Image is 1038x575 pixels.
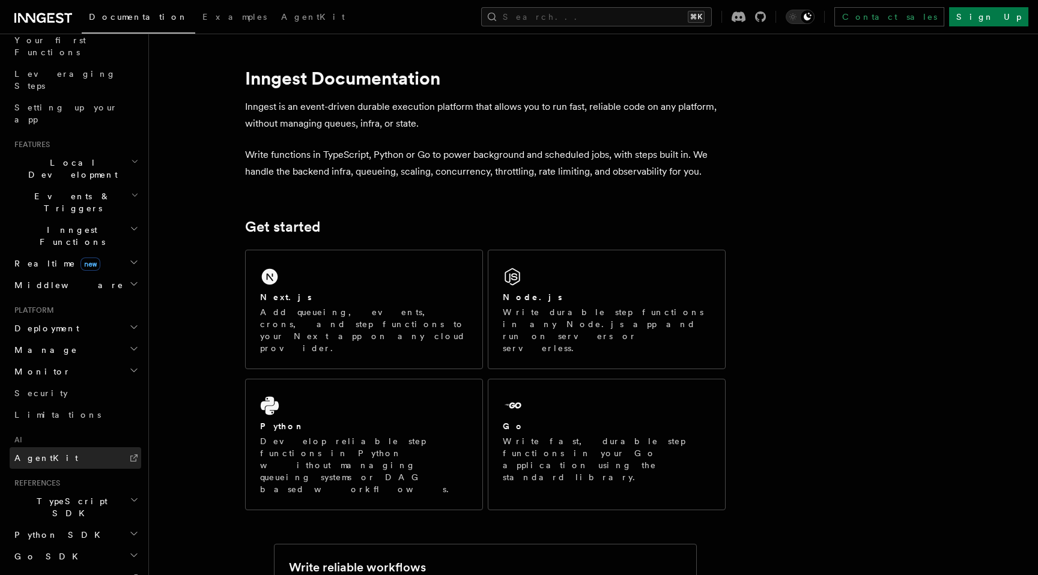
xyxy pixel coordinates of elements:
[10,152,141,185] button: Local Development
[503,291,562,303] h2: Node.js
[949,7,1028,26] a: Sign Up
[245,67,726,89] h1: Inngest Documentation
[10,344,77,356] span: Manage
[14,103,118,124] span: Setting up your app
[10,97,141,130] a: Setting up your app
[10,157,131,181] span: Local Development
[245,146,726,180] p: Write functions in TypeScript, Python or Go to power background and scheduled jobs, with steps bu...
[10,274,141,296] button: Middleware
[10,546,141,567] button: Go SDK
[10,140,50,149] span: Features
[10,435,22,445] span: AI
[245,379,483,510] a: PythonDevelop reliable step functions in Python without managing queueing systems or DAG based wo...
[10,550,85,562] span: Go SDK
[10,224,130,248] span: Inngest Functions
[10,318,141,339] button: Deployment
[10,322,79,334] span: Deployment
[786,10,815,24] button: Toggle dark mode
[503,306,711,354] p: Write durable step functions in any Node.js app and run on servers or serverless.
[89,12,188,22] span: Documentation
[10,185,141,219] button: Events & Triggers
[260,306,468,354] p: Add queueing, events, crons, and step functions to your Next app on any cloud provider.
[10,63,141,97] a: Leveraging Steps
[10,279,124,291] span: Middleware
[260,420,305,432] h2: Python
[260,291,312,303] h2: Next.js
[195,4,274,32] a: Examples
[10,382,141,404] a: Security
[82,4,195,34] a: Documentation
[688,11,705,23] kbd: ⌘K
[10,219,141,253] button: Inngest Functions
[14,453,78,463] span: AgentKit
[245,250,483,369] a: Next.jsAdd queueing, events, crons, and step functions to your Next app on any cloud provider.
[10,524,141,546] button: Python SDK
[14,35,86,57] span: Your first Functions
[10,257,100,269] span: Realtime
[245,218,320,235] a: Get started
[80,257,100,271] span: new
[10,366,71,378] span: Monitor
[10,29,141,63] a: Your first Functions
[834,7,944,26] a: Contact sales
[488,379,726,510] a: GoWrite fast, durable step functions in your Go application using the standard library.
[10,253,141,274] button: Realtimenew
[14,69,116,91] span: Leveraging Steps
[10,478,60,488] span: References
[274,4,352,32] a: AgentKit
[10,190,131,214] span: Events & Triggers
[10,490,141,524] button: TypeScript SDK
[10,447,141,469] a: AgentKit
[481,7,712,26] button: Search...⌘K
[281,12,345,22] span: AgentKit
[10,404,141,426] a: Limitations
[260,435,468,495] p: Develop reliable step functions in Python without managing queueing systems or DAG based workflows.
[14,388,68,398] span: Security
[10,495,130,519] span: TypeScript SDK
[202,12,267,22] span: Examples
[10,361,141,382] button: Monitor
[503,420,524,432] h2: Go
[10,339,141,361] button: Manage
[245,98,726,132] p: Inngest is an event-driven durable execution platform that allows you to run fast, reliable code ...
[488,250,726,369] a: Node.jsWrite durable step functions in any Node.js app and run on servers or serverless.
[10,529,108,541] span: Python SDK
[14,410,101,420] span: Limitations
[10,306,54,315] span: Platform
[503,435,711,483] p: Write fast, durable step functions in your Go application using the standard library.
